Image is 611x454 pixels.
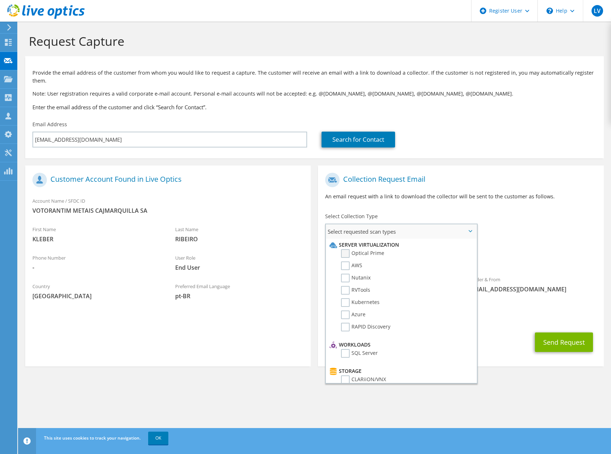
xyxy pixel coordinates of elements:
[32,292,161,300] span: [GEOGRAPHIC_DATA]
[328,241,473,249] li: Server Virtualization
[461,272,604,297] div: Sender & From
[25,250,168,275] div: Phone Number
[44,435,141,441] span: This site uses cookies to track your navigation.
[32,103,597,111] h3: Enter the email address of the customer and click “Search for Contact”.
[318,300,603,325] div: CC & Reply To
[592,5,603,17] span: LV
[322,132,395,147] a: Search for Contact
[341,375,386,384] label: CLARiiON/VNX
[25,222,168,247] div: First Name
[168,250,311,275] div: User Role
[328,340,473,349] li: Workloads
[168,222,311,247] div: Last Name
[468,285,597,293] span: [EMAIL_ADDRESS][DOMAIN_NAME]
[175,235,304,243] span: RIBEIRO
[546,8,553,14] svg: \n
[326,224,477,239] span: Select requested scan types
[341,310,366,319] label: Azure
[32,264,161,272] span: -
[535,332,593,352] button: Send Request
[25,193,311,218] div: Account Name / SFDC ID
[175,292,304,300] span: pt-BR
[25,279,168,304] div: Country
[32,173,300,187] h1: Customer Account Found in Live Optics
[341,286,370,295] label: RVTools
[32,235,161,243] span: KLEBER
[175,264,304,272] span: End User
[328,367,473,375] li: Storage
[168,279,311,304] div: Preferred Email Language
[341,274,371,282] label: Nutanix
[32,207,304,215] span: VOTORANTIM METAIS CAJMARQUILLA SA
[325,193,596,200] p: An email request with a link to download the collector will be sent to the customer as follows.
[318,272,461,297] div: To
[325,213,378,220] label: Select Collection Type
[32,121,67,128] label: Email Address
[32,69,597,85] p: Provide the email address of the customer from whom you would like to request a capture. The cust...
[341,249,384,258] label: Optical Prime
[29,34,597,49] h1: Request Capture
[148,432,168,445] a: OK
[325,173,593,187] h1: Collection Request Email
[341,349,378,358] label: SQL Server
[341,298,380,307] label: Kubernetes
[318,242,603,268] div: Requested Collections
[341,323,390,331] label: RAPID Discovery
[341,261,362,270] label: AWS
[32,90,597,98] p: Note: User registration requires a valid corporate e-mail account. Personal e-mail accounts will ...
